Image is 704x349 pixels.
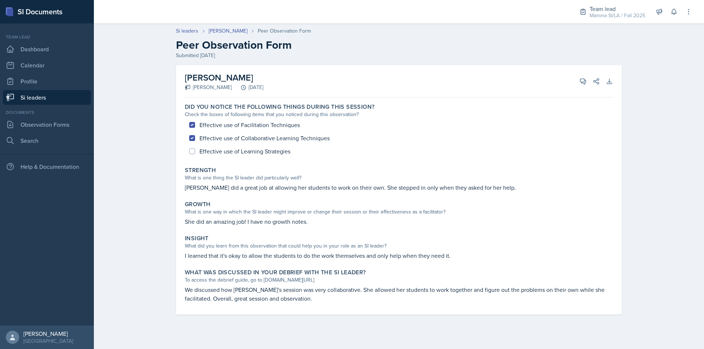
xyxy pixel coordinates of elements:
div: [GEOGRAPHIC_DATA] [23,337,73,345]
div: Peer Observation Form [258,27,311,35]
label: Did you notice the following things during this session? [185,103,374,111]
h2: [PERSON_NAME] [185,71,263,84]
a: Si leaders [3,90,91,105]
a: Profile [3,74,91,89]
div: What did you learn from this observation that could help you in your role as an SI leader? [185,242,613,250]
label: What was discussed in your debrief with the SI Leader? [185,269,366,276]
div: Documents [3,109,91,116]
p: We discussed how [PERSON_NAME]'s session was very collaborative. She allowed her students to work... [185,285,613,303]
label: Growth [185,201,210,208]
label: Insight [185,235,209,242]
div: [PERSON_NAME] [23,330,73,337]
p: [PERSON_NAME] did a great job at allowing her students to work on their own. She stepped in only ... [185,183,613,192]
a: Calendar [3,58,91,73]
div: [DATE] [232,83,263,91]
p: I learned that it's okay to allow the students to do the work themselves and only help when they ... [185,251,613,260]
a: [PERSON_NAME] [209,27,247,35]
label: Strength [185,167,216,174]
p: She did an amazing job! I have no growth notes. [185,217,613,226]
div: What is one way in which the SI leader might improve or change their session or their effectivene... [185,208,613,216]
h2: Peer Observation Form [176,38,622,52]
div: Help & Documentation [3,159,91,174]
a: Dashboard [3,42,91,56]
div: Team lead [3,34,91,40]
a: Observation Forms [3,117,91,132]
a: Si leaders [176,27,198,35]
a: Search [3,133,91,148]
div: What is one thing the SI leader did particularly well? [185,174,613,182]
div: Mamma SI/LA / Fall 2025 [590,12,645,19]
div: Submitted [DATE] [176,52,622,59]
div: Check the boxes of following items that you noticed during this observation? [185,111,613,118]
div: Team lead [590,4,645,13]
div: [PERSON_NAME] [185,83,232,91]
div: To access the debrief guide, go to [DOMAIN_NAME][URL] [185,276,613,284]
